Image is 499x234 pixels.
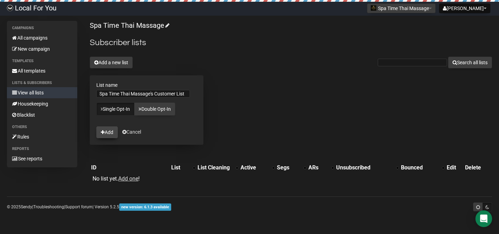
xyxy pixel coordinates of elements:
a: Spa Time Thai Massage [90,21,168,30]
a: All campaigns [7,32,77,43]
div: Unsubscribed [336,164,393,171]
a: New campaign [7,43,77,55]
div: Segs [277,164,300,171]
button: Add a new list [90,57,133,68]
div: ARs [308,164,328,171]
div: List Cleaning [198,164,232,171]
a: Troubleshooting [33,204,64,209]
button: Search all lists [448,57,492,68]
a: Rules [7,131,77,142]
a: View all lists [7,87,77,98]
div: Active [240,164,269,171]
th: List Cleaning: No sort applied, activate to apply an ascending sort [196,163,239,173]
div: Bounced [401,164,438,171]
a: See reports [7,153,77,164]
li: Templates [7,57,77,65]
a: Add one [118,175,138,182]
a: Single Opt-In [96,102,134,116]
div: ID [91,164,168,171]
button: [PERSON_NAME] [439,3,490,13]
th: ID: No sort applied, sorting is disabled [90,163,170,173]
a: Sendy [21,204,32,209]
th: ARs: No sort applied, activate to apply an ascending sort [307,163,335,173]
a: Double Opt-In [134,102,175,116]
a: All templates [7,65,77,76]
div: Open Intercom Messenger [475,210,492,227]
p: © 2025 | | | Version 5.2.5 [7,203,171,211]
a: Blacklist [7,109,77,120]
th: Segs: No sort applied, activate to apply an ascending sort [275,163,307,173]
th: Edit: No sort applied, sorting is disabled [445,163,464,173]
a: Cancel [122,129,141,135]
label: List name [96,82,197,88]
img: 962.jpg [371,5,376,11]
a: Support forum [65,204,93,209]
th: List: No sort applied, activate to apply an ascending sort [170,163,196,173]
input: The name of your new list [96,90,190,98]
div: Edit [447,164,462,171]
a: Housekeeping [7,98,77,109]
div: Delete [465,164,491,171]
h2: Subscriber lists [90,36,492,49]
th: Bounced: No sort applied, activate to apply an ascending sort [400,163,445,173]
li: Reports [7,145,77,153]
th: Active: No sort applied, activate to apply an ascending sort [239,163,275,173]
div: List [171,164,189,171]
button: Add [96,126,118,138]
th: Unsubscribed: No sort applied, activate to apply an ascending sort [335,163,400,173]
span: new version: 6.1.3 available [119,203,171,211]
th: Delete: No sort applied, sorting is disabled [464,163,492,173]
li: Campaigns [7,24,77,32]
li: Others [7,123,77,131]
li: Lists & subscribers [7,79,77,87]
td: No list yet. ! [90,173,170,185]
a: new version: 6.1.3 available [119,204,171,209]
button: Spa Time Thai Massage [367,3,436,13]
img: d61d2441668da63f2d83084b75c85b29 [7,5,13,11]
